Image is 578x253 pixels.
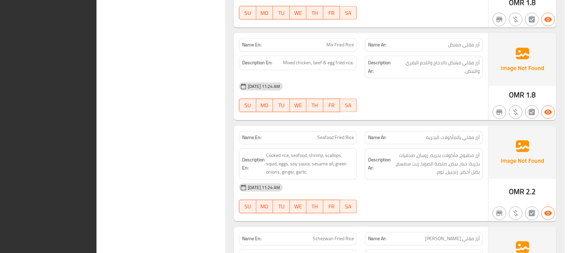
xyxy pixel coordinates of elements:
[509,89,525,102] span: OMR
[326,8,338,18] span: FR
[242,59,272,67] strong: Description En:
[323,99,340,112] button: FR
[368,42,386,49] strong: Name Ar:
[368,156,391,172] strong: Description Ar:
[526,89,536,102] span: 1.8
[493,13,506,26] button: Not branch specific item
[323,200,340,213] button: FR
[256,6,273,20] button: MO
[293,202,304,212] span: WE
[309,101,321,111] span: TH
[509,13,522,26] button: Purchased item
[343,8,354,18] span: SA
[259,101,271,111] span: MO
[245,84,283,90] span: [DATE] 11:24 AM
[525,106,539,119] button: Not has choices
[489,33,556,86] img: Ae5nvW7+0k+MAAAAAElFTkSuQmCC
[259,202,271,212] span: MO
[242,101,253,111] span: SU
[489,126,556,179] img: Ae5nvW7+0k+MAAAAAElFTkSuQmCC
[326,202,338,212] span: FR
[242,156,265,172] strong: Description En:
[239,99,256,112] button: SU
[309,8,321,18] span: TH
[276,101,287,111] span: TU
[323,6,340,20] button: FR
[293,101,304,111] span: WE
[326,42,354,49] span: Mix Fried Rice
[256,200,273,213] button: MO
[256,99,273,112] button: MO
[276,8,287,18] span: TU
[343,101,354,111] span: SA
[242,42,261,49] strong: Name En:
[509,106,522,119] button: Purchased item
[309,202,321,212] span: TH
[343,202,354,212] span: SA
[448,42,480,49] span: أرز مقلي مشكل
[326,101,338,111] span: FR
[392,152,480,177] span: أرز مطبوخ، مأكولات بحرية، روبيان، صدفيات بحرية، حبار، بيض، صلصة الصويا، زيت سمسم، بصل أخضر، زنجبي...
[273,99,290,112] button: TU
[368,235,386,243] strong: Name Ar:
[283,59,354,67] span: Mixed chicken, beef & egg fried rice.
[317,134,354,141] span: Seafood Fried Rice
[293,8,304,18] span: WE
[340,6,357,20] button: SA
[425,235,480,243] span: أرز مقلي [PERSON_NAME]
[541,106,555,119] button: Available
[259,8,271,18] span: MO
[290,99,307,112] button: WE
[525,207,539,220] button: Not has choices
[368,134,386,141] strong: Name Ar:
[242,134,261,141] strong: Name En:
[242,235,261,243] strong: Name En:
[541,13,555,26] button: Available
[245,185,283,191] span: [DATE] 11:24 AM
[239,6,256,20] button: SU
[290,6,307,20] button: WE
[493,207,506,220] button: Not branch specific item
[525,13,539,26] button: Not has choices
[396,59,480,75] span: أرز مقلي مشكل بالدجاج واللحم البقري والبيض.
[493,106,506,119] button: Not branch specific item
[541,207,555,220] button: Available
[368,59,395,75] strong: Description Ar:
[306,6,323,20] button: TH
[306,99,323,112] button: TH
[306,200,323,213] button: TH
[266,152,354,177] span: Cooked rice, seafood, shrimp, scallops, squid, eggs, soy sauce, sesame oil, green onions, ginger,...
[509,185,525,199] span: OMR
[509,207,522,220] button: Purchased item
[526,185,536,199] span: 2.2
[340,99,357,112] button: SA
[426,134,480,141] span: أرز مقلي بالمأكولات البحرية
[239,200,256,213] button: SU
[242,202,253,212] span: SU
[273,200,290,213] button: TU
[290,200,307,213] button: WE
[242,8,253,18] span: SU
[276,202,287,212] span: TU
[273,6,290,20] button: TU
[340,200,357,213] button: SA
[313,235,354,243] span: Schezwan Fried Rice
